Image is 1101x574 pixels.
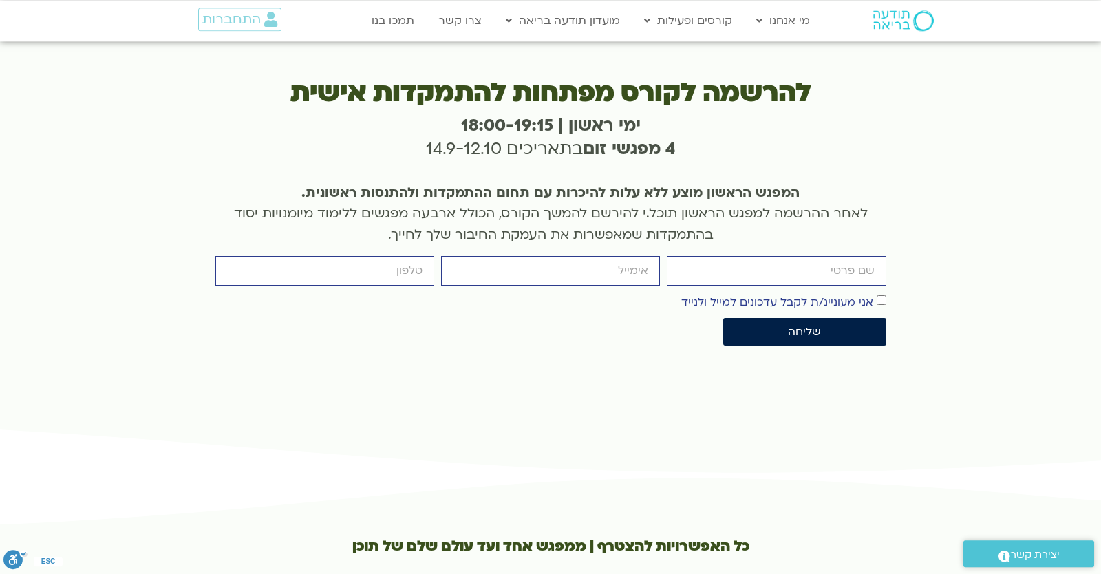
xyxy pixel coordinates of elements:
[301,184,800,202] b: המפגש הראשון מוצע ללא עלות להיכרות עם תחום ההתמקדות ולהתנסות ראשונית.
[1010,546,1060,564] span: יצירת קשר
[749,8,817,34] a: מי אנחנו
[431,8,489,34] a: צרו קשר
[788,326,821,338] span: שליחה
[222,531,879,562] h3: כל האפשרויות להצטרף | ממפגש אחד ועד עולם שלם של תוכן
[215,77,886,109] h3: להרשמה לקורס מפתחות להתמקדות אישית
[667,256,886,286] input: שם פרטי
[873,10,934,31] img: תודעה בריאה
[441,256,660,286] input: אימייל
[963,540,1094,567] a: יצירת קשר
[198,8,281,31] a: התחברות
[583,138,675,160] strong: 4 מפגשי זום
[202,12,261,27] span: התחברות
[365,8,421,34] a: תמכו בנו
[681,295,873,310] label: אני מעוניינ/ת לקבל עדכונים למייל ולנייד
[499,8,627,34] a: מועדון תודעה בריאה
[215,182,886,246] p: לאחר ההרשמה למפגש הראשון תוכל.י להירשם להמשך הקורס, הכולל ארבעה מפגשים ללימוד מיומנויות יסוד בהתמ...
[637,8,739,34] a: קורסים ופעילות
[723,318,886,346] button: שליחה
[215,256,434,286] input: מותר להשתמש רק במספרים ותווי טלפון (#, -, *, וכו').
[461,114,641,137] b: ימי ראשון | 18:00-19:15
[215,256,886,352] form: טופס חדש
[215,114,886,160] h3: בתאריכים 14.9-12.10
